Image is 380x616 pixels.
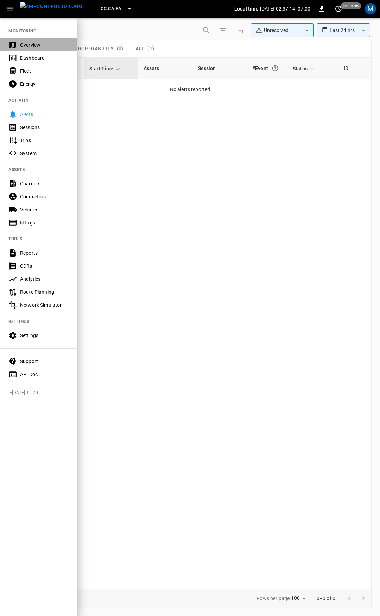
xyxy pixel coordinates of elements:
div: Overview [20,42,69,49]
div: Reports [20,249,69,256]
div: Route Planning [20,288,69,296]
p: [DATE] 02:37:14 -07:00 [260,5,310,12]
div: CDRs [20,262,69,269]
div: IdTags [20,219,69,226]
p: Local time [234,5,259,12]
div: Sessions [20,124,69,131]
div: Trips [20,137,69,144]
span: v [DATE] 15:20 [10,389,72,396]
div: Energy [20,81,69,88]
button: set refresh interval [333,3,344,14]
span: CC.CA.FAI [101,5,123,13]
div: Support [20,358,69,365]
div: System [20,150,69,157]
div: Vehicles [20,206,69,213]
div: Settings [20,332,69,339]
img: ampcontrol.io logo [20,2,82,11]
div: Analytics [20,275,69,282]
div: Alerts [20,111,69,118]
div: Connectors [20,193,69,200]
div: Fleet [20,68,69,75]
div: profile-icon [365,3,376,14]
span: just now [341,2,361,9]
div: Network Simulator [20,301,69,309]
div: Chargers [20,180,69,187]
div: Dashboard [20,55,69,62]
div: API Doc [20,371,69,378]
